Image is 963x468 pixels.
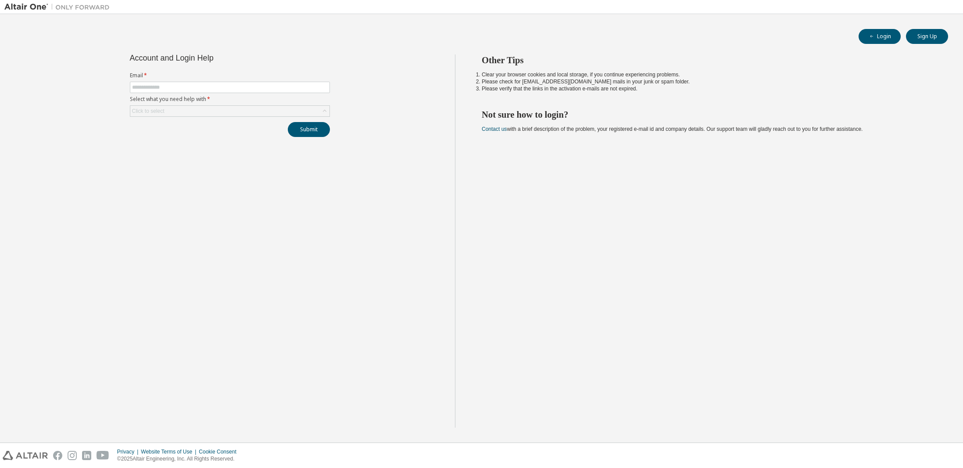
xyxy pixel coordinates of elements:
label: Select what you need help with [130,96,330,103]
div: Cookie Consent [199,448,241,455]
img: facebook.svg [53,451,62,460]
h2: Not sure how to login? [482,109,932,120]
button: Submit [288,122,330,137]
div: Website Terms of Use [141,448,199,455]
img: youtube.svg [97,451,109,460]
h2: Other Tips [482,54,932,66]
li: Please check for [EMAIL_ADDRESS][DOMAIN_NAME] mails in your junk or spam folder. [482,78,932,85]
a: Contact us [482,126,507,132]
img: altair_logo.svg [3,451,48,460]
label: Email [130,72,330,79]
p: © 2025 Altair Engineering, Inc. All Rights Reserved. [117,455,242,463]
img: Altair One [4,3,114,11]
div: Privacy [117,448,141,455]
div: Click to select [130,106,329,116]
li: Clear your browser cookies and local storage, if you continue experiencing problems. [482,71,932,78]
img: linkedin.svg [82,451,91,460]
span: with a brief description of the problem, your registered e-mail id and company details. Our suppo... [482,126,863,132]
div: Click to select [132,108,165,115]
img: instagram.svg [68,451,77,460]
button: Login [859,29,901,44]
li: Please verify that the links in the activation e-mails are not expired. [482,85,932,92]
div: Account and Login Help [130,54,290,61]
button: Sign Up [906,29,948,44]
